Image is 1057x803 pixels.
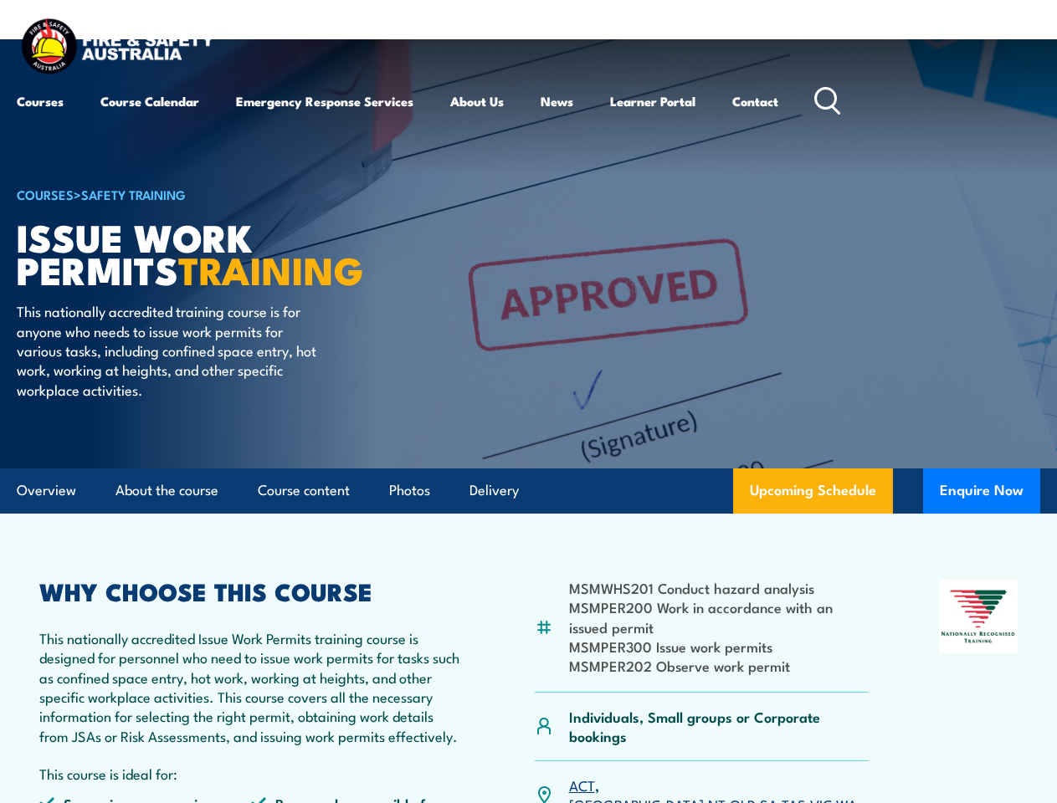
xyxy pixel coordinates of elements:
a: Upcoming Schedule [733,468,893,514]
p: This course is ideal for: [39,764,464,783]
a: Course Calendar [100,81,199,121]
a: Overview [17,468,76,513]
p: This nationally accredited training course is for anyone who needs to issue work permits for vari... [17,301,322,399]
a: Learner Portal [610,81,695,121]
button: Enquire Now [923,468,1040,514]
a: News [541,81,573,121]
h2: WHY CHOOSE THIS COURSE [39,580,464,601]
li: MSMPER200 Work in accordance with an issued permit [569,597,869,637]
a: Delivery [469,468,519,513]
p: This nationally accredited Issue Work Permits training course is designed for personnel who need ... [39,628,464,745]
h1: Issue Work Permits [17,220,430,285]
img: Nationally Recognised Training logo. [939,580,1018,654]
h6: > [17,184,430,204]
li: MSMPER202 Observe work permit [569,656,869,675]
a: Safety Training [81,185,186,203]
p: Individuals, Small groups or Corporate bookings [569,707,869,746]
a: Photos [389,468,430,513]
a: Course content [258,468,350,513]
a: Contact [732,81,778,121]
a: Courses [17,81,64,121]
li: MSMWHS201 Conduct hazard analysis [569,578,869,597]
a: About the course [115,468,218,513]
strong: TRAINING [178,240,364,298]
li: MSMPER300 Issue work permits [569,637,869,656]
a: Emergency Response Services [236,81,413,121]
a: COURSES [17,185,74,203]
a: ACT [569,775,595,795]
a: About Us [450,81,504,121]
